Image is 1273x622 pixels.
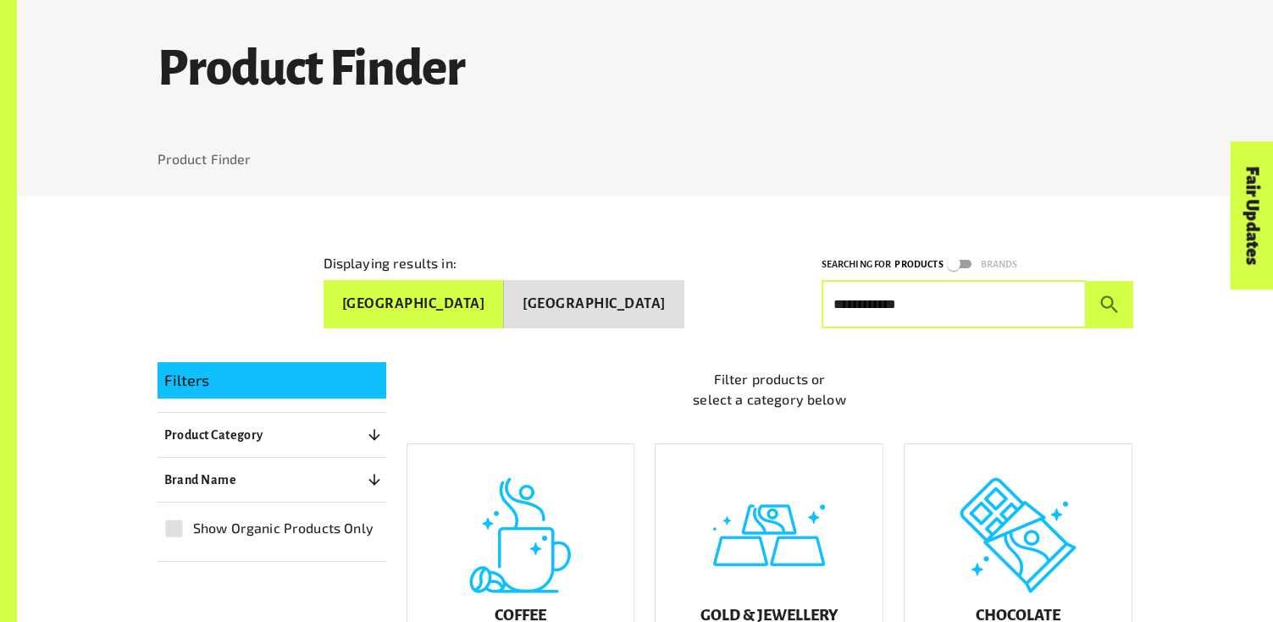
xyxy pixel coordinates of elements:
[158,420,386,450] button: Product Category
[193,518,374,538] span: Show Organic Products Only
[158,151,252,167] a: Product Finder
[164,369,379,392] p: Filters
[981,256,1018,272] p: Brands
[504,280,684,328] button: [GEOGRAPHIC_DATA]
[894,256,943,272] p: Products
[158,149,1133,169] nav: breadcrumb
[822,256,892,272] p: Searching for
[324,253,457,273] p: Displaying results in:
[164,470,237,490] p: Brand Name
[164,425,263,445] p: Product Category
[407,369,1133,410] p: Filter products or select a category below
[158,465,386,495] button: Brand Name
[324,280,505,328] button: [GEOGRAPHIC_DATA]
